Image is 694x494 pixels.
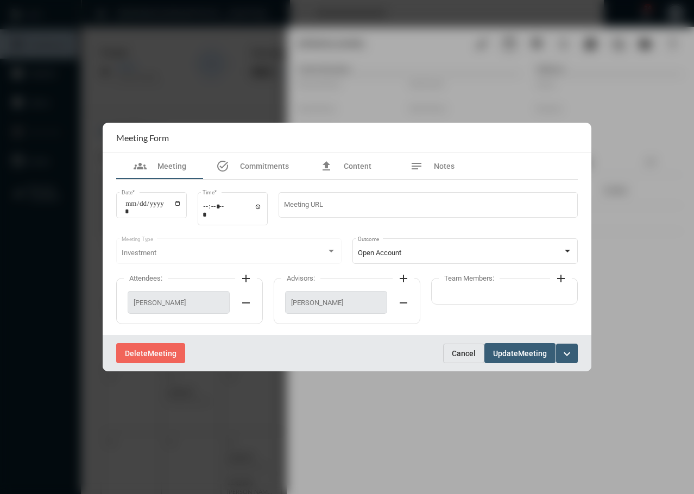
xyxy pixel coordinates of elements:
[554,272,567,285] mat-icon: add
[493,349,518,358] span: Update
[434,162,455,170] span: Notes
[240,162,289,170] span: Commitments
[148,349,176,358] span: Meeting
[439,274,500,282] label: Team Members:
[281,274,320,282] label: Advisors:
[560,347,573,360] mat-icon: expand_more
[239,296,253,309] mat-icon: remove
[157,162,186,170] span: Meeting
[134,160,147,173] mat-icon: groups
[518,349,547,358] span: Meeting
[452,349,476,358] span: Cancel
[134,299,224,307] span: [PERSON_NAME]
[291,299,381,307] span: [PERSON_NAME]
[125,349,148,358] span: Delete
[397,296,410,309] mat-icon: remove
[239,272,253,285] mat-icon: add
[344,162,371,170] span: Content
[397,272,410,285] mat-icon: add
[410,160,423,173] mat-icon: notes
[116,343,185,363] button: DeleteMeeting
[320,160,333,173] mat-icon: file_upload
[116,132,169,143] h2: Meeting Form
[122,249,156,257] span: Investment
[358,249,401,257] span: Open Account
[124,274,168,282] label: Attendees:
[484,343,556,363] button: UpdateMeeting
[443,344,484,363] button: Cancel
[216,160,229,173] mat-icon: task_alt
